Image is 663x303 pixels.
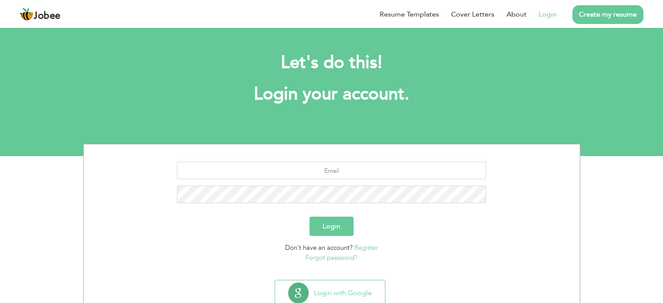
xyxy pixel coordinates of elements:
[177,162,486,179] input: Email
[354,243,378,252] a: Register
[96,51,567,74] h2: Let's do this!
[309,217,354,236] button: Login
[539,9,557,20] a: Login
[306,253,357,262] a: Forgot password?
[507,9,527,20] a: About
[285,243,353,252] span: Don't have an account?
[380,9,439,20] a: Resume Templates
[572,5,643,24] a: Create my resume
[96,83,567,106] h1: Login your account.
[20,7,61,21] a: Jobee
[20,7,34,21] img: jobee.io
[34,11,61,21] span: Jobee
[451,9,494,20] a: Cover Letters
